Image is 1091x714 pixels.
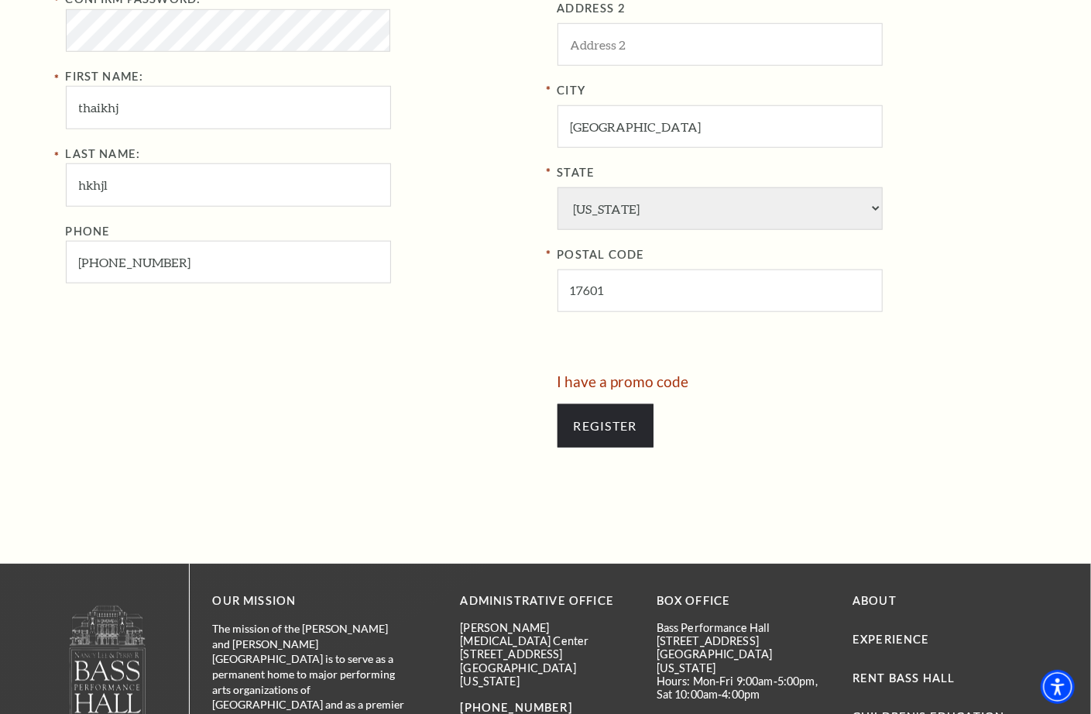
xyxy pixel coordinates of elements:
[657,621,829,634] p: Bass Performance Hall
[558,105,883,148] input: City
[657,592,829,611] p: BOX OFFICE
[558,404,654,448] input: Submit button
[66,147,141,160] label: Last Name:
[558,163,1026,183] label: State
[853,671,955,685] a: Rent Bass Hall
[461,592,633,611] p: Administrative Office
[853,633,930,646] a: Experience
[461,621,633,648] p: [PERSON_NAME][MEDICAL_DATA] Center
[558,372,689,390] a: I have a promo code
[461,661,633,688] p: [GEOGRAPHIC_DATA][US_STATE]
[657,634,829,647] p: [STREET_ADDRESS]
[66,70,144,83] label: First Name:
[558,23,883,66] input: ADDRESS 2
[558,269,883,312] input: POSTAL CODE
[853,594,897,607] a: About
[558,81,1026,101] label: City
[657,647,829,675] p: [GEOGRAPHIC_DATA][US_STATE]
[213,592,407,611] p: OUR MISSION
[461,647,633,661] p: [STREET_ADDRESS]
[66,225,111,238] label: Phone
[657,675,829,702] p: Hours: Mon-Fri 9:00am-5:00pm, Sat 10:00am-4:00pm
[1041,670,1075,704] div: Accessibility Menu
[558,245,1026,265] label: POSTAL CODE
